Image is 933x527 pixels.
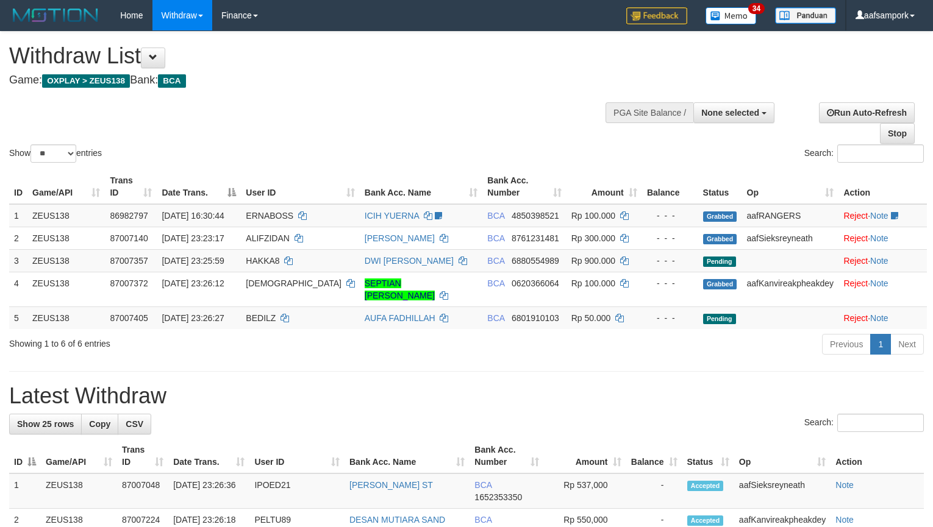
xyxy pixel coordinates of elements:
[9,473,41,509] td: 1
[89,419,110,429] span: Copy
[571,233,615,243] span: Rp 300.000
[647,232,693,244] div: - - -
[512,211,559,221] span: Copy 4850398521 to clipboard
[870,334,891,355] a: 1
[571,256,615,266] span: Rp 900.000
[687,515,724,526] span: Accepted
[110,233,148,243] span: 87007140
[843,313,868,323] a: Reject
[365,313,435,323] a: AUFA FADHILLAH
[647,210,693,222] div: - - -
[734,439,831,473] th: Op: activate to sort column ascending
[838,169,927,204] th: Action
[9,249,27,272] td: 3
[843,211,868,221] a: Reject
[742,272,839,306] td: aafKanvireakpheakdey
[734,473,831,509] td: aafSieksreyneath
[831,439,924,473] th: Action
[9,227,27,249] td: 2
[838,204,927,227] td: ·
[246,233,290,243] span: ALIFZIDAN
[249,473,345,509] td: IPOED21
[349,515,445,525] a: DESAN MUTIARA SAND
[701,108,759,118] span: None selected
[487,313,504,323] span: BCA
[870,313,888,323] a: Note
[162,233,224,243] span: [DATE] 23:23:17
[880,123,915,144] a: Stop
[706,7,757,24] img: Button%20Memo.svg
[748,3,765,14] span: 34
[571,313,611,323] span: Rp 50.000
[360,169,483,204] th: Bank Acc. Name: activate to sort column ascending
[703,314,736,324] span: Pending
[482,169,566,204] th: Bank Acc. Number: activate to sort column ascending
[9,439,41,473] th: ID: activate to sort column descending
[9,169,27,204] th: ID
[162,278,224,288] span: [DATE] 23:26:12
[365,278,435,300] a: SEPTIAN [PERSON_NAME]
[9,144,102,163] label: Show entries
[157,169,241,204] th: Date Trans.: activate to sort column descending
[512,313,559,323] span: Copy 6801910103 to clipboard
[474,492,522,502] span: Copy 1652353350 to clipboard
[9,384,924,408] h1: Latest Withdraw
[822,334,871,355] a: Previous
[27,169,105,204] th: Game/API: activate to sort column ascending
[162,313,224,323] span: [DATE] 23:26:27
[27,249,105,272] td: ZEUS138
[41,473,117,509] td: ZEUS138
[835,515,854,525] a: Note
[687,481,724,491] span: Accepted
[698,169,742,204] th: Status
[9,204,27,227] td: 1
[365,256,454,266] a: DWI [PERSON_NAME]
[838,227,927,249] td: ·
[9,74,610,87] h4: Game: Bank:
[365,211,419,221] a: ICIH YUERNA
[110,278,148,288] span: 87007372
[110,211,148,221] span: 86982797
[105,169,157,204] th: Trans ID: activate to sort column ascending
[126,419,143,429] span: CSV
[168,439,249,473] th: Date Trans.: activate to sort column ascending
[682,439,734,473] th: Status: activate to sort column ascending
[241,169,359,204] th: User ID: activate to sort column ascending
[9,414,82,434] a: Show 25 rows
[837,144,924,163] input: Search:
[647,312,693,324] div: - - -
[168,473,249,509] td: [DATE] 23:26:36
[703,234,737,244] span: Grabbed
[27,204,105,227] td: ZEUS138
[9,272,27,306] td: 4
[42,74,130,88] span: OXPLAY > ZEUS138
[246,211,293,221] span: ERNABOSS
[487,278,504,288] span: BCA
[838,249,927,272] td: ·
[246,313,276,323] span: BEDILZ
[246,278,341,288] span: [DEMOGRAPHIC_DATA]
[512,256,559,266] span: Copy 6880554989 to clipboard
[9,6,102,24] img: MOTION_logo.png
[838,272,927,306] td: ·
[158,74,185,88] span: BCA
[110,313,148,323] span: 87007405
[804,144,924,163] label: Search:
[742,169,839,204] th: Op: activate to sort column ascending
[647,277,693,289] div: - - -
[742,227,839,249] td: aafSieksreyneath
[487,211,504,221] span: BCA
[30,144,76,163] select: Showentries
[606,102,693,123] div: PGA Site Balance /
[27,227,105,249] td: ZEUS138
[870,256,888,266] a: Note
[474,515,492,525] span: BCA
[837,414,924,432] input: Search:
[118,414,151,434] a: CSV
[626,473,682,509] td: -
[693,102,774,123] button: None selected
[365,233,435,243] a: [PERSON_NAME]
[647,255,693,267] div: - - -
[487,233,504,243] span: BCA
[775,7,836,24] img: panduan.png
